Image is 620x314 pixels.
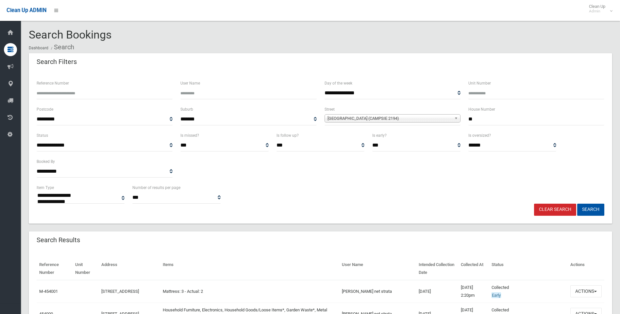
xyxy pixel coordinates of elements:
th: Intended Collection Date [416,258,458,280]
td: [PERSON_NAME] net strata [339,280,416,303]
label: Day of the week [325,80,352,87]
td: Mattress: 3 - Actual: 2 [160,280,339,303]
small: Admin [589,9,605,14]
label: Status [37,132,48,139]
label: Is follow up? [276,132,299,139]
label: Booked By [37,158,55,165]
button: Search [577,204,604,216]
a: Dashboard [29,46,48,50]
label: Street [325,106,335,113]
th: Address [99,258,160,280]
label: House Number [468,106,495,113]
label: Is missed? [180,132,199,139]
label: Is oversized? [468,132,491,139]
span: Clean Up [586,4,612,14]
a: M-454001 [39,289,58,294]
td: [DATE] [416,280,458,303]
button: Actions [570,285,602,297]
label: Reference Number [37,80,69,87]
span: [GEOGRAPHIC_DATA] (CAMPSIE 2194) [327,115,452,122]
td: Collected [489,280,568,303]
a: [STREET_ADDRESS] [101,289,139,294]
span: Search Bookings [29,28,112,41]
label: Item Type [37,184,54,191]
span: Clean Up ADMIN [7,7,46,13]
th: Items [160,258,339,280]
th: Reference Number [37,258,73,280]
header: Search Filters [29,55,85,68]
label: User Name [180,80,200,87]
label: Suburb [180,106,193,113]
th: Status [489,258,568,280]
li: Search [49,41,74,53]
label: Postcode [37,106,53,113]
span: Early [492,292,501,298]
header: Search Results [29,234,88,246]
label: Is early? [372,132,387,139]
label: Number of results per page [132,184,180,191]
th: Actions [568,258,604,280]
th: Unit Number [73,258,99,280]
td: [DATE] 2:20pm [458,280,489,303]
a: Clear Search [534,204,576,216]
th: User Name [339,258,416,280]
label: Unit Number [468,80,491,87]
th: Collected At [458,258,489,280]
